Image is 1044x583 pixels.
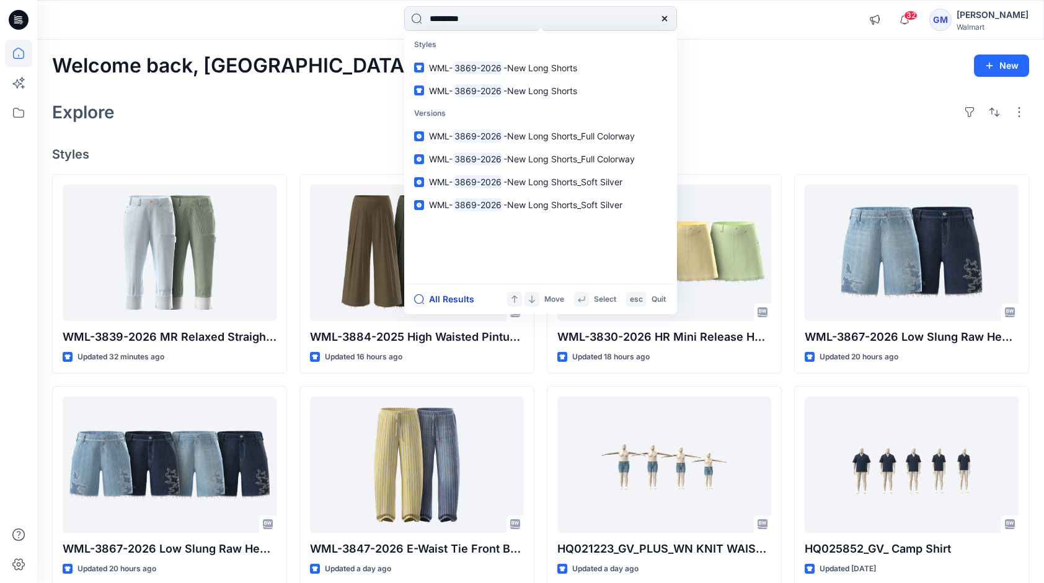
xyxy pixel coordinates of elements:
span: -New Long Shorts_Soft Silver [503,177,622,187]
div: GM [929,9,952,31]
a: WML-3867-2026 Low Slung Raw Hem Short - Inseam 7" [63,397,276,533]
a: WML-3839-2026 MR Relaxed Straight Carpenter [63,185,276,321]
a: HQ025852_GV_ Camp Shirt [805,397,1019,533]
p: WML-3884-2025 High Waisted Pintuck Culottes [310,328,524,346]
p: Quit [652,293,666,306]
div: Walmart [957,22,1029,32]
p: Updated a day ago [572,563,639,576]
span: WML- [429,199,453,210]
mark: 3869-2026 [453,198,503,212]
p: Updated 16 hours ago [325,351,402,364]
a: WML-3869-2026-New Long Shorts [407,56,675,79]
h2: Explore [52,102,115,122]
a: WML-3869-2026-New Long Shorts_Full Colorway [407,125,675,147]
p: WML-3830-2026 HR Mini Release Hem Skirt [557,328,771,346]
mark: 3869-2026 [453,175,503,189]
p: HQ021223_GV_PLUS_WN KNIT WAISTBAND DENIM SHORT [557,540,771,558]
a: WML-3869-2026-New Long Shorts [407,79,675,102]
p: esc [630,293,643,306]
p: WML-3847-2026 E-Waist Tie Front Barrel [310,540,524,558]
span: -New Long Shorts_Full Colorway [503,131,635,141]
span: WML- [429,85,453,96]
a: HQ021223_GV_PLUS_WN KNIT WAISTBAND DENIM SHORT [557,397,771,533]
p: Updated a day ago [325,563,391,576]
p: WML-3839-2026 MR Relaxed Straight [PERSON_NAME] [63,328,276,346]
div: [PERSON_NAME] [957,7,1029,22]
a: WML-3869-2026-New Long Shorts_Full Colorway [407,147,675,170]
a: WML-3847-2026 E-Waist Tie Front Barrel [310,397,524,533]
p: WML-3867-2026 Low Slung Raw Hem Short - Inseam 7" [63,540,276,558]
a: WML-3869-2026-New Long Shorts_Soft Silver [407,193,675,216]
button: All Results [414,292,482,307]
p: HQ025852_GV_ Camp Shirt [805,540,1019,558]
p: Move [544,293,564,306]
h2: Welcome back, [GEOGRAPHIC_DATA] [52,55,412,77]
p: Updated 20 hours ago [820,351,898,364]
h4: Styles [52,147,1029,162]
span: 32 [904,11,918,20]
button: New [974,55,1029,77]
mark: 3869-2026 [453,61,503,75]
p: Updated 18 hours ago [572,351,650,364]
span: -New Long Shorts [503,85,577,96]
span: WML- [429,154,453,164]
span: -New Long Shorts_Full Colorway [503,154,635,164]
a: WML-3884-2025 High Waisted Pintuck Culottes [310,185,524,321]
p: Styles [407,33,675,56]
p: Updated [DATE] [820,563,876,576]
mark: 3869-2026 [453,152,503,166]
a: WML-3869-2026-New Long Shorts_Soft Silver [407,170,675,193]
span: -New Long Shorts_Soft Silver [503,199,622,210]
span: WML- [429,63,453,73]
mark: 3869-2026 [453,84,503,98]
span: WML- [429,131,453,141]
p: Versions [407,102,675,125]
a: WML-3867-2026 Low Slung Raw Hem Short - Inseam 7" [805,185,1019,321]
p: Updated 32 minutes ago [77,351,164,364]
mark: 3869-2026 [453,129,503,143]
p: WML-3867-2026 Low Slung Raw Hem Short - Inseam 7" [805,328,1019,346]
p: Updated 20 hours ago [77,563,156,576]
span: -New Long Shorts [503,63,577,73]
span: WML- [429,177,453,187]
p: Select [594,293,616,306]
